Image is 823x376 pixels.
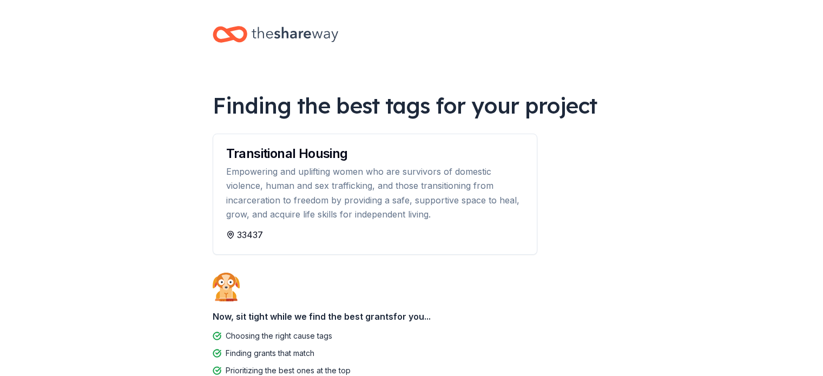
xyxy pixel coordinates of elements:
[213,272,240,301] img: Dog waiting patiently
[226,347,314,360] div: Finding grants that match
[226,147,524,160] div: Transitional Housing
[226,228,524,241] div: 33437
[226,164,524,222] div: Empowering and uplifting women who are survivors of domestic violence, human and sex trafficking,...
[213,306,611,327] div: Now, sit tight while we find the best grants for you...
[213,90,611,121] div: Finding the best tags for your project
[226,329,332,342] div: Choosing the right cause tags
